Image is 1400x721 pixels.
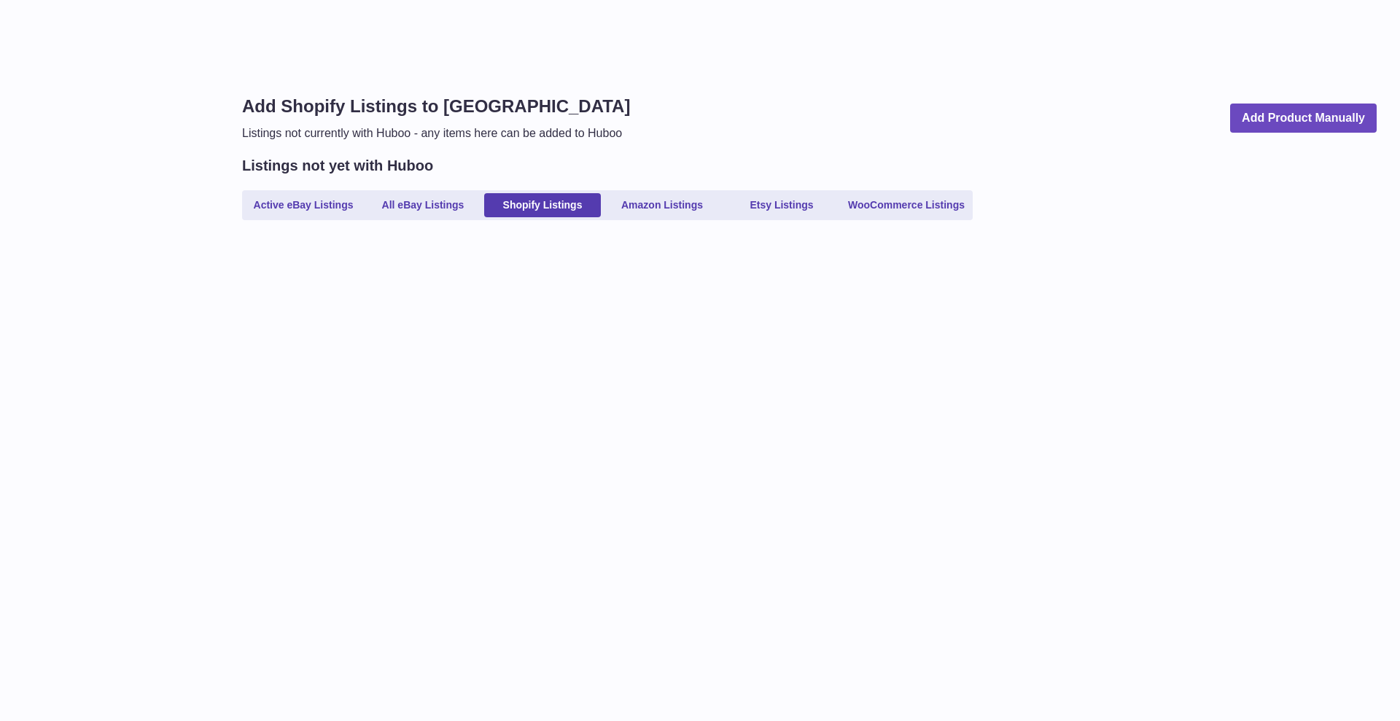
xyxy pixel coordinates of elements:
p: Listings not currently with Huboo - any items here can be added to Huboo [242,125,630,141]
a: WooCommerce Listings [843,193,970,217]
a: Etsy Listings [723,193,840,217]
a: Shopify Listings [484,193,601,217]
a: All eBay Listings [365,193,481,217]
h2: Listings not yet with Huboo [242,156,433,176]
a: Amazon Listings [604,193,720,217]
a: Active eBay Listings [245,193,362,217]
a: Add Product Manually [1230,104,1377,133]
h1: Add Shopify Listings to [GEOGRAPHIC_DATA] [242,95,630,118]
